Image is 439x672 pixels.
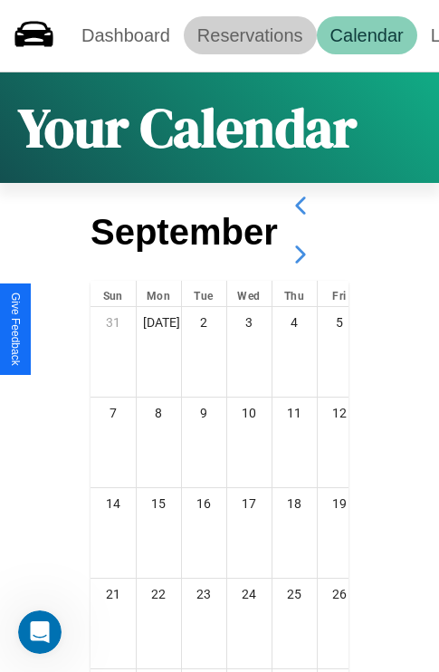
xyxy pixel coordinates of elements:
div: Tue [182,281,226,306]
div: Mon [137,281,181,306]
div: 9 [182,398,226,428]
a: Dashboard [68,16,184,54]
div: 12 [318,398,362,428]
div: 17 [227,488,272,519]
div: 22 [137,579,181,610]
div: 5 [318,307,362,338]
div: 2 [182,307,226,338]
h1: Your Calendar [18,91,357,165]
iframe: Intercom live chat [18,610,62,654]
div: 15 [137,488,181,519]
div: 31 [91,307,136,338]
div: 4 [272,307,317,338]
div: Give Feedback [9,293,22,366]
div: 3 [227,307,272,338]
div: 7 [91,398,136,428]
div: 24 [227,579,272,610]
div: 11 [272,398,317,428]
div: Sun [91,281,136,306]
div: Wed [227,281,272,306]
div: 10 [227,398,272,428]
div: Thu [272,281,317,306]
div: 21 [91,579,136,610]
h2: September [91,212,278,253]
div: 18 [272,488,317,519]
a: Reservations [184,16,317,54]
div: 19 [318,488,362,519]
div: 16 [182,488,226,519]
div: 8 [137,398,181,428]
div: 14 [91,488,136,519]
div: 25 [272,579,317,610]
div: 23 [182,579,226,610]
a: Calendar [317,16,417,54]
div: Fri [318,281,362,306]
div: [DATE] [137,307,181,338]
div: 26 [318,579,362,610]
